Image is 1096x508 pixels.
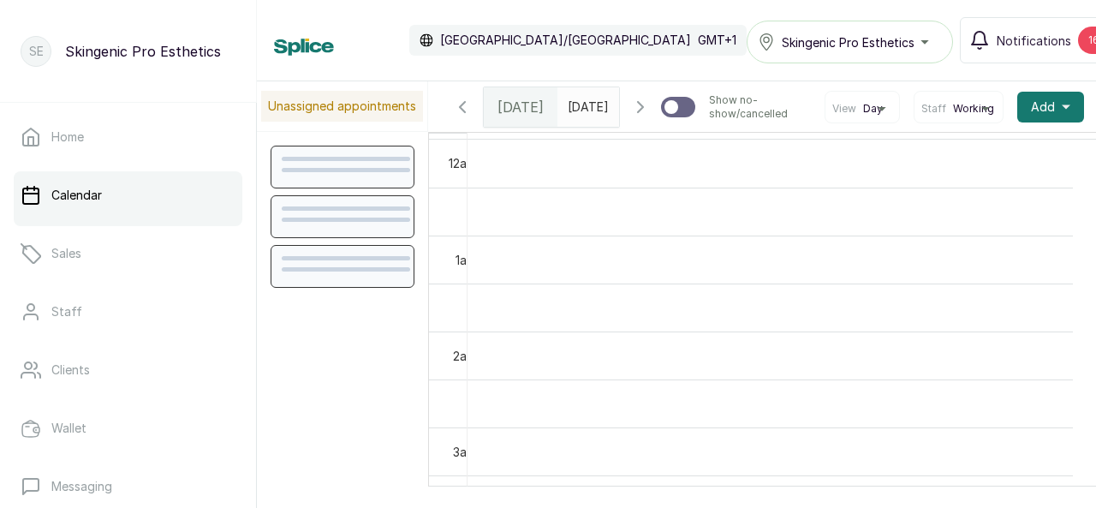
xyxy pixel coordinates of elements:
[497,97,544,117] span: [DATE]
[51,420,86,437] p: Wallet
[51,303,82,320] p: Staff
[782,33,914,51] span: Skingenic Pro Esthetics
[65,41,221,62] p: Skingenic Pro Esthetics
[1031,99,1055,116] span: Add
[863,102,883,116] span: Day
[14,288,242,336] a: Staff
[921,102,996,116] button: StaffWorking
[14,404,242,452] a: Wallet
[832,102,892,116] button: ViewDay
[452,251,479,269] div: 1am
[51,478,112,495] p: Messaging
[51,362,90,379] p: Clients
[1017,92,1084,123] button: Add
[698,32,736,49] p: GMT+1
[445,154,479,172] div: 12am
[450,347,479,365] div: 2am
[747,21,953,63] button: Skingenic Pro Esthetics
[450,443,479,461] div: 3am
[921,102,946,116] span: Staff
[14,113,242,161] a: Home
[709,93,811,121] p: Show no-show/cancelled
[832,102,856,116] span: View
[997,32,1071,50] span: Notifications
[440,32,691,49] p: [GEOGRAPHIC_DATA]/[GEOGRAPHIC_DATA]
[51,245,81,262] p: Sales
[261,91,423,122] p: Unassigned appointments
[29,43,44,60] p: SE
[14,346,242,394] a: Clients
[484,87,557,127] div: [DATE]
[51,128,84,146] p: Home
[953,102,994,116] span: Working
[14,171,242,219] a: Calendar
[51,187,102,204] p: Calendar
[14,230,242,278] a: Sales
